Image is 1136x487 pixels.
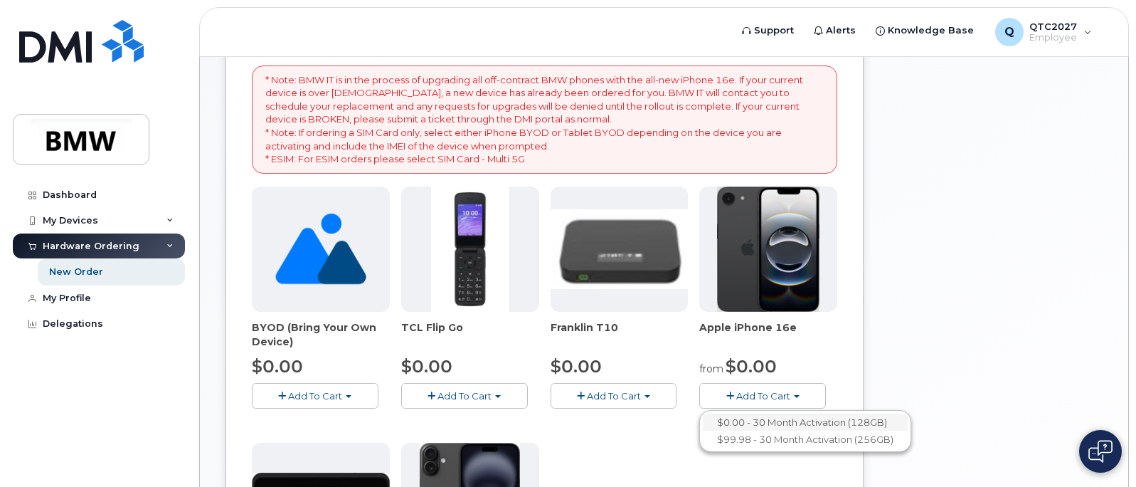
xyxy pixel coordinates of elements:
[703,414,908,431] a: $0.00 - 30 Month Activation (128GB)
[736,390,790,402] span: Add To Cart
[252,383,378,408] button: Add To Cart
[252,356,303,377] span: $0.00
[587,390,641,402] span: Add To Cart
[551,383,677,408] button: Add To Cart
[252,320,390,349] div: BYOD (Bring Your Own Device)
[754,23,794,38] span: Support
[804,16,866,45] a: Alerts
[985,18,1102,46] div: QTC2027
[717,187,819,312] img: iphone16e.png
[401,320,539,349] div: TCL Flip Go
[1088,440,1113,463] img: Open chat
[551,356,602,377] span: $0.00
[826,23,856,38] span: Alerts
[888,23,974,38] span: Knowledge Base
[703,431,908,449] a: $99.98 - 30 Month Activation (256GB)
[401,383,528,408] button: Add To Cart
[1004,23,1014,41] span: Q
[699,383,826,408] button: Add To Cart
[1029,21,1077,32] span: QTC2027
[732,16,804,45] a: Support
[699,362,723,375] small: from
[551,320,689,349] div: Franklin T10
[699,320,837,349] div: Apple iPhone 16e
[437,390,492,402] span: Add To Cart
[288,390,342,402] span: Add To Cart
[726,356,777,377] span: $0.00
[265,73,824,166] p: * Note: BMW IT is in the process of upgrading all off-contract BMW phones with the all-new iPhone...
[401,356,452,377] span: $0.00
[431,187,509,312] img: TCL_FLIP_MODE.jpg
[551,209,689,289] img: t10.jpg
[866,16,984,45] a: Knowledge Base
[1029,32,1077,43] span: Employee
[275,187,366,312] img: no_image_found-2caef05468ed5679b831cfe6fc140e25e0c280774317ffc20a367ab7fd17291e.png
